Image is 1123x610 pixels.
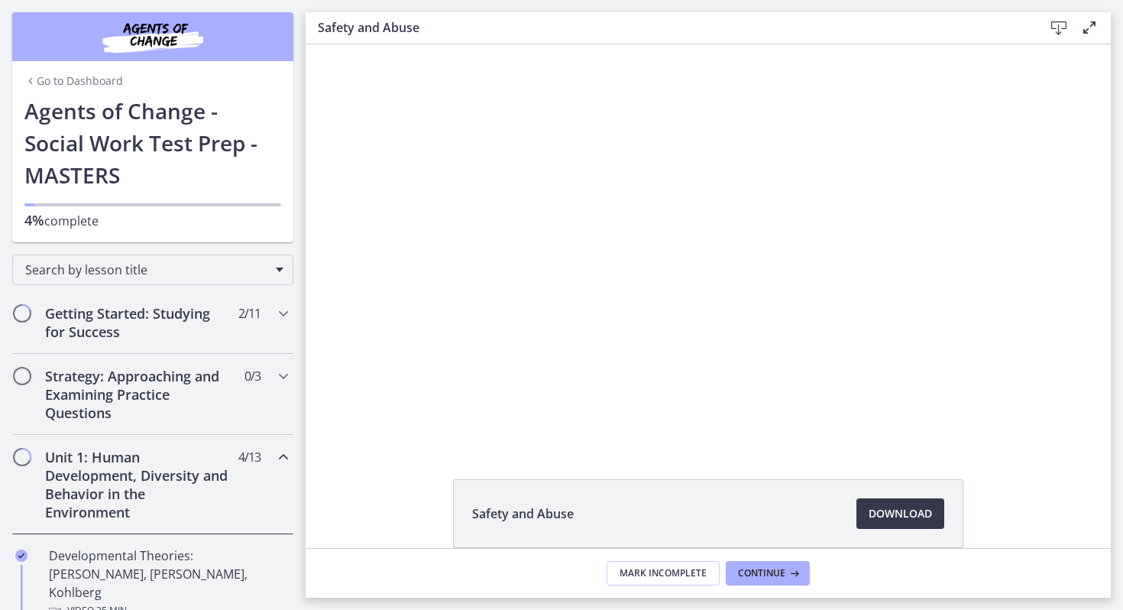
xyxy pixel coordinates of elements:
[856,498,944,529] a: Download
[15,550,28,562] i: Completed
[61,18,244,55] img: Agents of Change
[620,567,707,579] span: Mark Incomplete
[24,95,281,191] h1: Agents of Change - Social Work Test Prep - MASTERS
[45,304,231,341] h2: Getting Started: Studying for Success
[607,561,720,586] button: Mark Incomplete
[306,44,1111,444] iframe: Video Lesson
[24,211,44,229] span: 4%
[24,73,123,89] a: Go to Dashboard
[12,255,293,285] div: Search by lesson title
[726,561,810,586] button: Continue
[472,505,574,523] span: Safety and Abuse
[869,505,932,523] span: Download
[45,367,231,422] h2: Strategy: Approaching and Examining Practice Questions
[318,18,1019,37] h3: Safety and Abuse
[25,261,268,278] span: Search by lesson title
[738,567,785,579] span: Continue
[24,211,281,230] p: complete
[238,448,261,466] span: 4 / 13
[238,304,261,323] span: 2 / 11
[244,367,261,385] span: 0 / 3
[45,448,231,521] h2: Unit 1: Human Development, Diversity and Behavior in the Environment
